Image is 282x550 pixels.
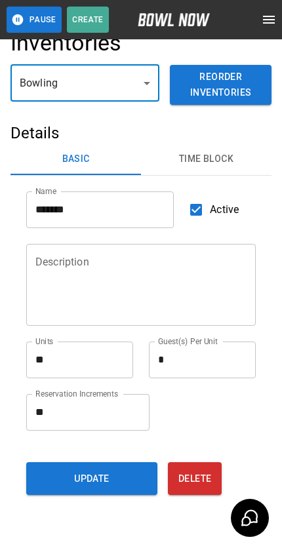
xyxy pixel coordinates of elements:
button: open drawer [256,7,282,33]
img: logo [138,13,210,26]
button: Delete [168,462,222,495]
button: Create [67,7,109,33]
button: Reorder Inventories [170,65,272,105]
div: basic tabs example [10,144,272,175]
button: Time Block [141,144,272,175]
button: Basic [10,144,141,175]
span: Active [210,202,239,218]
h4: Inventories [10,29,122,57]
button: Pause [7,7,62,33]
h5: Details [10,123,272,144]
div: Bowling [10,65,159,102]
button: Update [26,462,157,495]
